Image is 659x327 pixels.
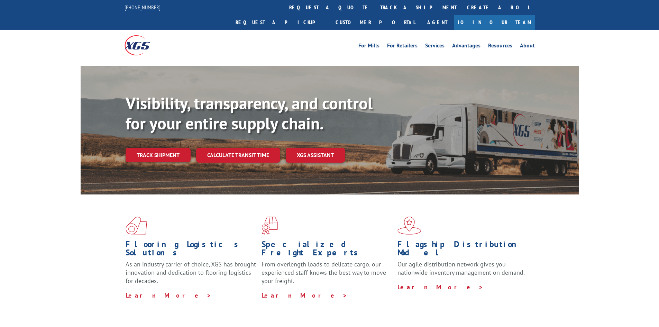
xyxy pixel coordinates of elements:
h1: Flooring Logistics Solutions [126,240,256,260]
a: Learn More > [397,283,484,291]
a: [PHONE_NUMBER] [125,4,161,11]
a: Customer Portal [330,15,420,30]
h1: Specialized Freight Experts [262,240,392,260]
h1: Flagship Distribution Model [397,240,528,260]
a: Advantages [452,43,480,51]
span: As an industry carrier of choice, XGS has brought innovation and dedication to flooring logistics... [126,260,256,285]
img: xgs-icon-focused-on-flooring-red [262,217,278,235]
a: Join Our Team [454,15,535,30]
a: Request a pickup [230,15,330,30]
img: xgs-icon-flagship-distribution-model-red [397,217,421,235]
a: Learn More > [126,291,212,299]
span: Our agile distribution network gives you nationwide inventory management on demand. [397,260,525,276]
b: Visibility, transparency, and control for your entire supply chain. [126,92,373,134]
a: Learn More > [262,291,348,299]
a: XGS ASSISTANT [286,148,345,163]
a: Resources [488,43,512,51]
a: Services [425,43,445,51]
a: For Mills [358,43,379,51]
img: xgs-icon-total-supply-chain-intelligence-red [126,217,147,235]
a: For Retailers [387,43,418,51]
a: Agent [420,15,454,30]
a: Track shipment [126,148,191,162]
a: Calculate transit time [196,148,280,163]
p: From overlength loads to delicate cargo, our experienced staff knows the best way to move your fr... [262,260,392,291]
a: About [520,43,535,51]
